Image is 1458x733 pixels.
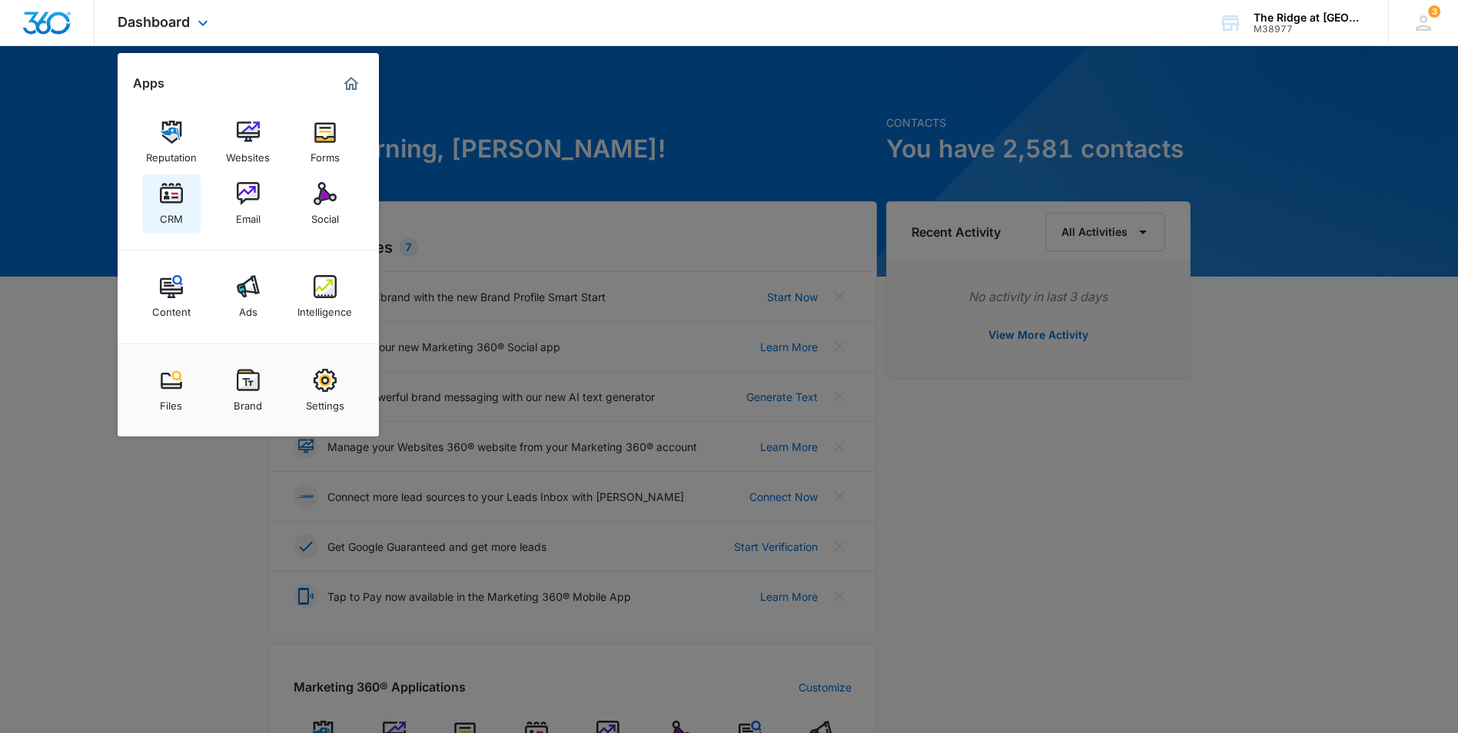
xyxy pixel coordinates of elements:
div: Social [311,205,339,225]
div: Intelligence [297,298,352,318]
a: Websites [219,113,277,171]
a: Marketing 360® Dashboard [339,71,364,96]
div: Content [152,298,191,318]
a: Email [219,174,277,233]
div: Brand [234,392,262,412]
span: 3 [1428,5,1440,18]
div: notifications count [1428,5,1440,18]
a: Files [142,361,201,420]
a: Social [296,174,354,233]
div: Forms [311,144,340,164]
a: Ads [219,267,277,326]
a: Forms [296,113,354,171]
h2: Apps [133,76,164,91]
div: Ads [239,298,257,318]
div: Settings [306,392,344,412]
div: Websites [226,144,270,164]
div: Files [160,392,182,412]
a: Content [142,267,201,326]
a: Brand [219,361,277,420]
span: Dashboard [118,14,190,30]
div: account name [1254,12,1366,24]
a: CRM [142,174,201,233]
a: Intelligence [296,267,354,326]
a: Reputation [142,113,201,171]
div: Reputation [146,144,197,164]
div: Email [236,205,261,225]
div: CRM [160,205,183,225]
div: account id [1254,24,1366,35]
a: Settings [296,361,354,420]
